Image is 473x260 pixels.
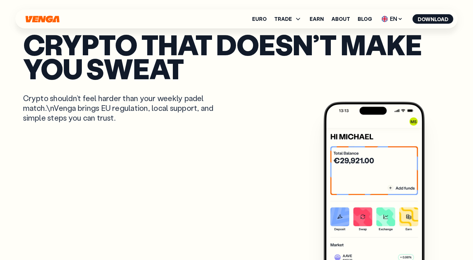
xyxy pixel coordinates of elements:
[274,16,292,21] span: TRADE
[331,16,350,21] a: About
[23,93,223,123] p: Crypto shouldn’t feel harder than your weekly padel match.\nVenga brings EU regulation, local sup...
[274,15,302,23] span: TRADE
[358,16,372,21] a: Blog
[25,15,60,23] svg: Home
[310,16,324,21] a: Earn
[413,14,453,24] button: Download
[252,16,267,21] a: Euro
[23,32,450,81] p: Crypto that doesn’t make you sweat
[379,14,405,24] span: EN
[382,16,388,22] img: flag-uk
